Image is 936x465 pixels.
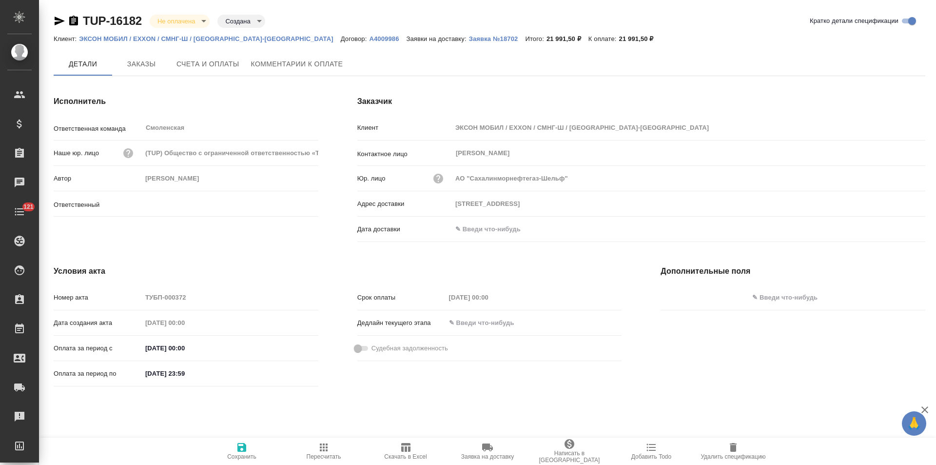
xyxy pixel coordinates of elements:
h4: Дополнительные поля [661,265,925,277]
p: Наше юр. лицо [54,148,99,158]
p: Договор: [341,35,370,42]
h4: Исполнитель [54,96,318,107]
div: Не оплачена [217,15,265,28]
a: ЭКСОН МОБИЛ / EXXON / СМНГ-Ш / [GEOGRAPHIC_DATA]-[GEOGRAPHIC_DATA] [79,34,340,42]
input: Пустое поле [142,290,318,304]
input: ✎ Введи что-нибудь [142,366,227,381]
span: 🙏 [906,413,922,434]
p: Заявки на доставку: [407,35,469,42]
p: Оплата за период с [54,344,142,353]
p: Итого: [525,35,546,42]
p: Срок оплаты [357,293,446,303]
a: 121 [2,200,37,224]
input: Пустое поле [142,171,318,185]
span: Счета и оплаты [176,58,239,70]
button: Не оплачена [155,17,198,25]
button: Скопировать ссылку для ЯМессенджера [54,15,65,27]
p: Контактное лицо [357,149,452,159]
button: Скопировать ссылку [68,15,79,27]
p: Ответственная команда [54,124,142,134]
input: Пустое поле [142,316,227,330]
span: Комментарии к оплате [251,58,343,70]
input: Пустое поле [452,197,925,211]
p: A4009986 [369,35,406,42]
p: ЭКСОН МОБИЛ / EXXON / СМНГ-Ш / [GEOGRAPHIC_DATA]-[GEOGRAPHIC_DATA] [79,35,340,42]
button: Open [313,203,315,205]
p: Дата создания акта [54,318,142,328]
button: 🙏 [902,411,926,436]
p: Дата доставки [357,224,452,234]
input: Пустое поле [452,171,925,185]
input: Пустое поле [452,121,925,135]
span: Детали [59,58,106,70]
input: ✎ Введи что-нибудь [142,341,227,355]
p: К оплате: [588,35,619,42]
input: ✎ Введи что-нибудь [749,290,925,304]
input: Пустое поле [446,290,531,304]
button: Заявка №18702 [469,34,526,44]
input: ✎ Введи что-нибудь [446,316,531,330]
span: 121 [18,202,39,212]
p: Ответственный [54,200,142,210]
div: Не оплачена [150,15,210,28]
a: TUP-16182 [83,14,142,27]
p: Автор [54,174,142,183]
p: 21 991,50 ₽ [546,35,588,42]
input: Пустое поле [142,146,318,160]
p: Номер акта [54,293,142,303]
button: Создана [222,17,253,25]
p: Адрес доставки [357,199,452,209]
span: Заказы [118,58,165,70]
p: Клиент: [54,35,79,42]
p: Дедлайн текущего этапа [357,318,446,328]
input: ✎ Введи что-нибудь [452,222,537,236]
h4: Условия акта [54,265,622,277]
p: Заявка №18702 [469,35,526,42]
h4: Заказчик [357,96,925,107]
p: 21 991,50 ₽ [619,35,661,42]
p: Клиент [357,123,452,133]
span: Кратко детали спецификации [810,16,898,26]
p: Юр. лицо [357,174,386,183]
span: Судебная задолженность [371,344,448,353]
a: A4009986 [369,34,406,42]
p: Оплата за период по [54,369,142,379]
